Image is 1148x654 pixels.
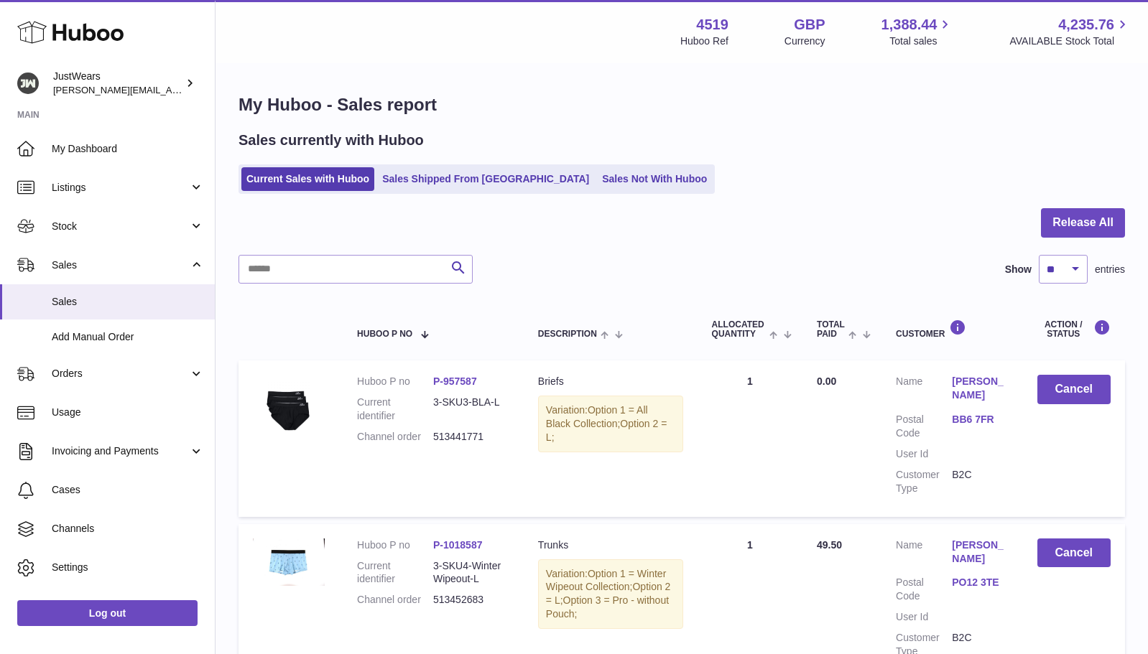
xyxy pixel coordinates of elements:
div: Briefs [538,375,683,388]
div: Customer [896,319,1008,339]
span: 0.00 [817,375,836,387]
span: 49.50 [817,539,842,551]
span: Option 3 = Pro - without Pouch; [546,594,669,620]
img: 45191731002012.JPG [253,538,325,587]
div: Currency [784,34,825,48]
dt: Postal Code [896,413,952,440]
span: entries [1095,263,1125,276]
button: Cancel [1037,375,1111,404]
dt: Current identifier [357,559,433,587]
span: Usage [52,406,204,419]
div: Action / Status [1037,319,1111,339]
a: [PERSON_NAME] [952,375,1008,402]
a: Log out [17,600,198,626]
span: 4,235.76 [1058,15,1114,34]
span: Invoicing and Payments [52,444,189,458]
span: [PERSON_NAME][EMAIL_ADDRESS][DOMAIN_NAME] [53,84,288,95]
span: ALLOCATED Quantity [712,320,766,339]
dt: User Id [896,447,952,461]
a: BB6 7FR [952,413,1008,426]
div: Trunks [538,538,683,552]
span: Description [538,330,597,339]
span: Huboo P no [357,330,412,339]
a: P-1018587 [433,539,483,551]
a: Current Sales with Huboo [241,167,374,191]
div: Huboo Ref [680,34,728,48]
span: My Dashboard [52,142,204,156]
span: Cases [52,483,204,497]
dt: User Id [896,610,952,624]
a: 1,388.44 Total sales [881,15,954,48]
span: Channels [52,522,204,536]
strong: GBP [794,15,825,34]
dt: Customer Type [896,468,952,495]
h2: Sales currently with Huboo [239,131,424,150]
span: Settings [52,561,204,574]
span: Add Manual Order [52,330,204,344]
span: Total sales [889,34,953,48]
td: 1 [698,360,802,516]
dt: Name [896,375,952,406]
span: Orders [52,367,189,380]
dt: Current identifier [357,396,433,423]
a: Sales Not With Huboo [597,167,712,191]
span: Listings [52,181,189,195]
dt: Huboo P no [357,538,433,552]
dd: 3-SKU3-BLA-L [433,396,509,423]
div: JustWears [53,70,182,97]
span: Total paid [817,320,845,339]
div: Variation: [538,396,683,452]
span: Option 1 = All Black Collection; [546,404,648,429]
a: [PERSON_NAME] [952,538,1008,566]
button: Cancel [1037,538,1111,568]
a: Sales Shipped From [GEOGRAPHIC_DATA] [377,167,594,191]
img: 45191709312261.jpg [253,375,325,447]
strong: 4519 [696,15,728,34]
dt: Name [896,538,952,569]
dd: 513441771 [433,430,509,444]
a: P-957587 [433,375,477,387]
h1: My Huboo - Sales report [239,93,1125,116]
span: 1,388.44 [881,15,938,34]
dd: 3-SKU4-Winter Wipeout-L [433,559,509,587]
img: josh@just-wears.com [17,73,39,94]
button: Release All [1041,208,1125,238]
div: Variation: [538,559,683,630]
span: Sales [52,258,189,272]
span: Stock [52,220,189,233]
a: 4,235.76 AVAILABLE Stock Total [1009,15,1131,48]
dt: Huboo P no [357,375,433,388]
span: Option 1 = Winter Wipeout Collection; [546,568,666,593]
dt: Postal Code [896,576,952,603]
dd: 513452683 [433,593,509,607]
a: PO12 3TE [952,576,1008,589]
span: Sales [52,295,204,309]
span: AVAILABLE Stock Total [1009,34,1131,48]
dt: Channel order [357,430,433,444]
dd: B2C [952,468,1008,495]
dt: Channel order [357,593,433,607]
label: Show [1005,263,1032,276]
